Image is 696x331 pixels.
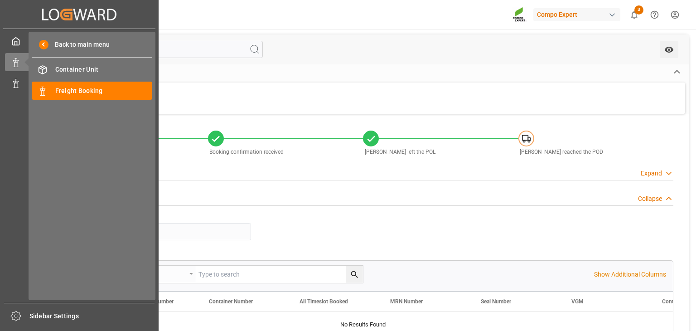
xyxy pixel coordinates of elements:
[55,65,153,74] span: Container Unit
[533,8,620,21] div: Compo Expert
[571,298,584,305] span: VGM
[390,298,423,305] span: MRN Number
[29,312,155,321] span: Sidebar Settings
[520,149,603,155] span: [PERSON_NAME] reached the POD
[512,7,527,23] img: Screenshot%202023-09-29%20at%2010.02.21.png_1712312052.png
[533,6,624,23] button: Compo Expert
[196,266,363,283] input: Type to search
[133,268,186,278] div: Equals
[55,86,153,96] span: Freight Booking
[5,74,154,92] a: Customer View
[32,61,152,78] a: Container Unit
[365,149,435,155] span: [PERSON_NAME] left the POL
[660,41,678,58] button: open menu
[300,298,348,305] span: All Timeslot Booked
[209,298,253,305] span: Container Number
[594,270,666,279] p: Show Additional Columns
[32,82,152,99] a: Freight Booking
[638,194,662,204] div: Collapse
[128,266,196,283] button: open menu
[641,169,662,178] div: Expand
[48,40,110,49] span: Back to main menu
[209,149,284,155] span: Booking confirmation received
[481,298,511,305] span: Seal Number
[644,5,665,25] button: Help Center
[624,5,644,25] button: show 3 new notifications
[346,266,363,283] button: search button
[634,5,643,15] span: 3
[5,32,154,50] a: My Cockpit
